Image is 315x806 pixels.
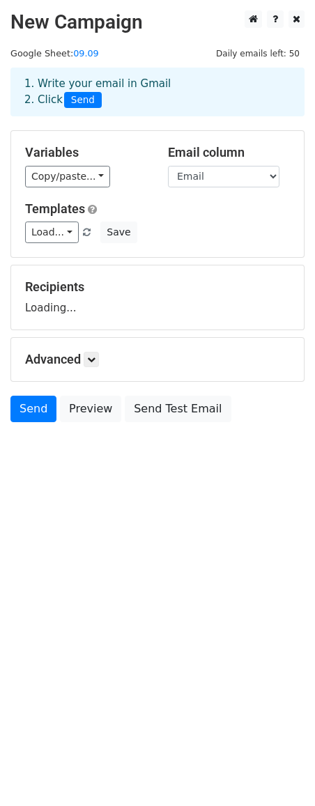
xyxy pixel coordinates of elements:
span: Daily emails left: 50 [211,46,305,61]
div: 1. Write your email in Gmail 2. Click [14,76,301,108]
h5: Email column [168,145,290,160]
a: Load... [25,222,79,243]
a: Send [10,396,56,422]
h5: Advanced [25,352,290,367]
a: Daily emails left: 50 [211,48,305,59]
a: Send Test Email [125,396,231,422]
a: 09.09 [73,48,99,59]
small: Google Sheet: [10,48,99,59]
a: Preview [60,396,121,422]
h5: Recipients [25,279,290,295]
div: Loading... [25,279,290,316]
span: Send [64,92,102,109]
button: Save [100,222,137,243]
h2: New Campaign [10,10,305,34]
a: Copy/paste... [25,166,110,187]
a: Templates [25,201,85,216]
h5: Variables [25,145,147,160]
